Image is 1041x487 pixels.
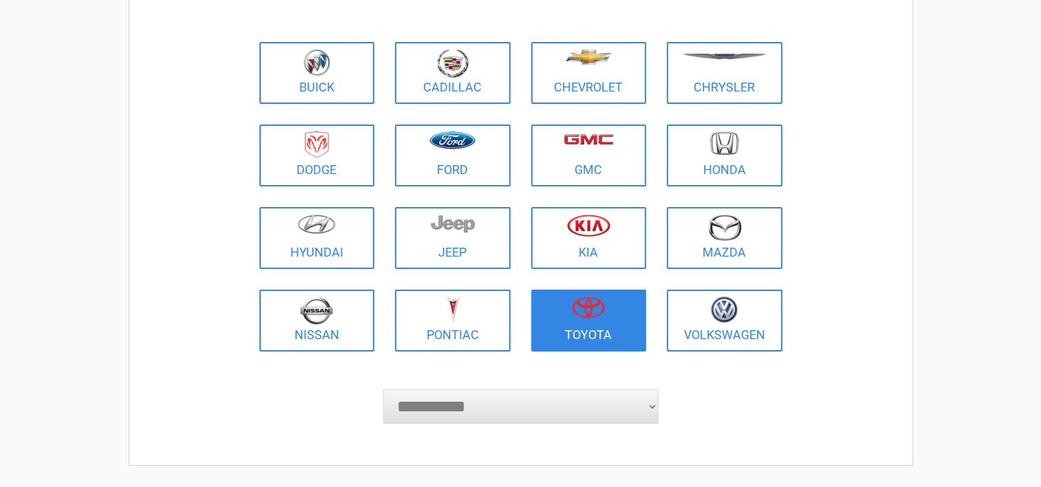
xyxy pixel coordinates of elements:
[564,133,614,145] img: gmc
[566,50,612,65] img: chevrolet
[710,131,739,155] img: honda
[667,125,782,186] a: Honda
[300,296,333,325] img: nissan
[395,125,511,186] a: Ford
[395,207,511,269] a: Jeep
[683,54,766,60] img: chrysler
[429,131,475,149] img: ford
[707,214,742,241] img: mazda
[667,42,782,104] a: Chrysler
[259,207,375,269] a: Hyundai
[431,214,475,233] img: jeep
[395,290,511,351] a: Pontiac
[667,290,782,351] a: Volkswagen
[297,214,336,234] img: hyundai
[667,207,782,269] a: Mazda
[531,207,647,269] a: Kia
[395,42,511,104] a: Cadillac
[259,290,375,351] a: Nissan
[305,131,329,158] img: dodge
[437,49,469,78] img: cadillac
[572,296,605,318] img: toyota
[531,42,647,104] a: Chevrolet
[259,42,375,104] a: Buick
[303,49,330,76] img: buick
[711,296,738,323] img: volkswagen
[531,125,647,186] a: GMC
[259,125,375,186] a: Dodge
[446,296,460,323] img: pontiac
[531,290,647,351] a: Toyota
[567,214,610,237] img: kia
